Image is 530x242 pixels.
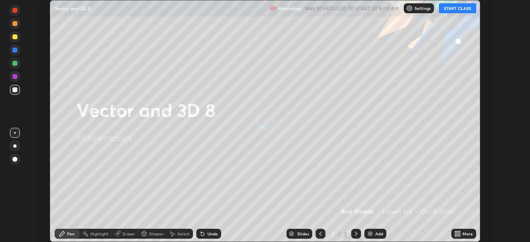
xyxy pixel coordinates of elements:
div: Add [375,232,383,236]
img: class-settings-icons [406,5,413,12]
button: START CLASS [439,3,476,13]
div: Pen [67,232,75,236]
div: / [339,231,341,236]
div: More [463,232,473,236]
p: Vector and 3D 8 [55,5,91,12]
div: Shapes [149,232,163,236]
div: Select [177,232,190,236]
p: Recording [278,5,301,12]
img: recording.375f2c34.svg [270,5,276,12]
p: Settings [414,6,431,10]
div: Slides [297,232,309,236]
h5: WAS SCHEDULED TO START AT 8:00 AM [304,5,399,12]
div: Undo [207,232,218,236]
div: Highlight [90,232,108,236]
div: 2 [343,230,348,237]
div: Eraser [123,232,135,236]
img: add-slide-button [367,230,373,237]
div: 2 [329,231,337,236]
